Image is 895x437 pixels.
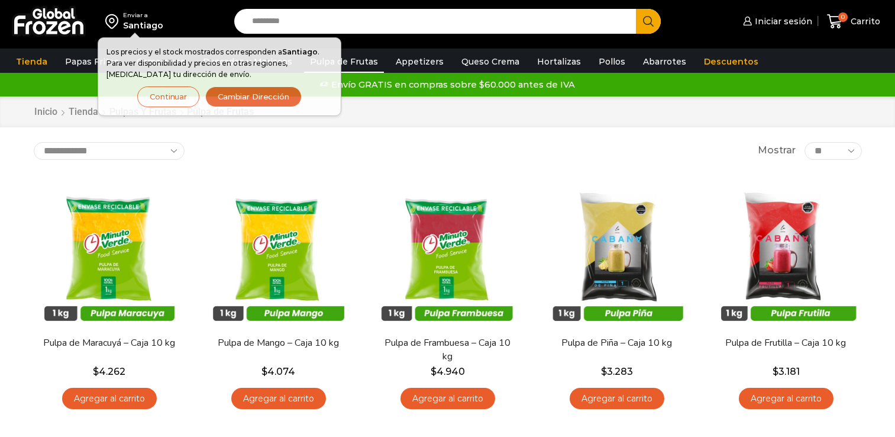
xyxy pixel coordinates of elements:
button: Search button [636,9,661,34]
a: Agregar al carrito: “Pulpa de Frutilla - Caja 10 kg” [739,388,833,410]
span: $ [93,366,99,377]
a: Papas Fritas [59,50,125,73]
bdi: 3.283 [601,366,633,377]
a: Tienda [10,50,53,73]
button: Cambiar Dirección [205,86,302,107]
span: $ [601,366,607,377]
a: Abarrotes [637,50,692,73]
a: Pollos [593,50,631,73]
a: Agregar al carrito: “Pulpa de Frambuesa - Caja 10 kg” [400,388,495,410]
a: Pulpa de Piña – Caja 10 kg [548,336,684,350]
bdi: 4.262 [93,366,125,377]
nav: Breadcrumb [34,105,254,119]
div: Santiago [123,20,163,31]
a: Inicio [34,105,58,119]
span: $ [773,366,778,377]
a: Queso Crema [455,50,525,73]
a: Pulpa de Frutas [304,50,384,73]
bdi: 4.074 [261,366,295,377]
bdi: 3.181 [773,366,800,377]
a: Agregar al carrito: “Pulpa de Maracuyá - Caja 10 kg” [62,388,157,410]
a: Descuentos [698,50,764,73]
img: address-field-icon.svg [105,11,123,31]
a: Pulpa de Frambuesa – Caja 10 kg [379,336,515,364]
strong: Santiago [282,47,318,56]
a: Hortalizas [531,50,587,73]
span: 0 [838,12,848,22]
a: Tienda [68,105,99,119]
a: Iniciar sesión [740,9,812,33]
bdi: 4.940 [431,366,465,377]
a: Pulpa de Maracuyá – Caja 10 kg [41,336,177,350]
p: Los precios y el stock mostrados corresponden a . Para ver disponibilidad y precios en otras regi... [106,46,332,81]
select: Pedido de la tienda [34,142,185,160]
div: Enviar a [123,11,163,20]
span: $ [261,366,267,377]
a: Pulpa de Mango – Caja 10 kg [210,336,346,350]
span: Mostrar [758,144,796,158]
a: Agregar al carrito: “Pulpa de Piña - Caja 10 kg” [570,388,664,410]
a: 0 Carrito [824,8,883,36]
span: Carrito [848,15,880,27]
span: Iniciar sesión [752,15,812,27]
a: Pulpa de Frutilla – Caja 10 kg [718,336,854,350]
a: Appetizers [390,50,450,73]
button: Continuar [137,86,199,107]
span: $ [431,366,437,377]
a: Agregar al carrito: “Pulpa de Mango - Caja 10 kg” [231,388,326,410]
